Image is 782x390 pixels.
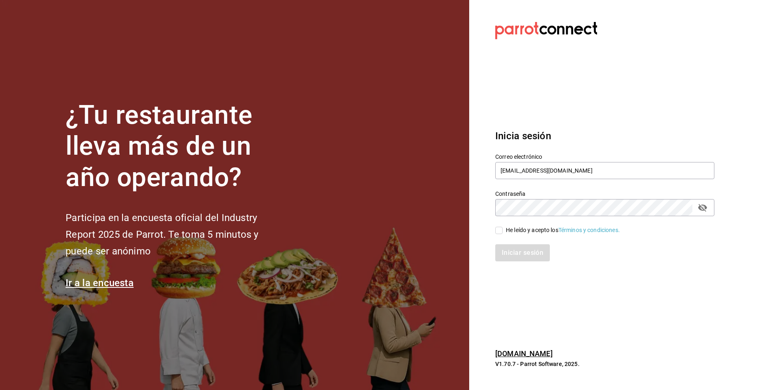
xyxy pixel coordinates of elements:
[506,226,620,234] div: He leído y acepto los
[495,162,714,179] input: Ingresa tu correo electrónico
[558,227,620,233] a: Términos y condiciones.
[495,191,714,196] label: Contraseña
[66,277,134,289] a: Ir a la encuesta
[66,210,286,259] h2: Participa en la encuesta oficial del Industry Report 2025 de Parrot. Te toma 5 minutos y puede se...
[495,360,714,368] p: V1.70.7 - Parrot Software, 2025.
[495,349,553,358] a: [DOMAIN_NAME]
[495,129,714,143] h3: Inicia sesión
[66,100,286,193] h1: ¿Tu restaurante lleva más de un año operando?
[696,201,710,215] button: passwordField
[495,153,714,159] label: Correo electrónico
